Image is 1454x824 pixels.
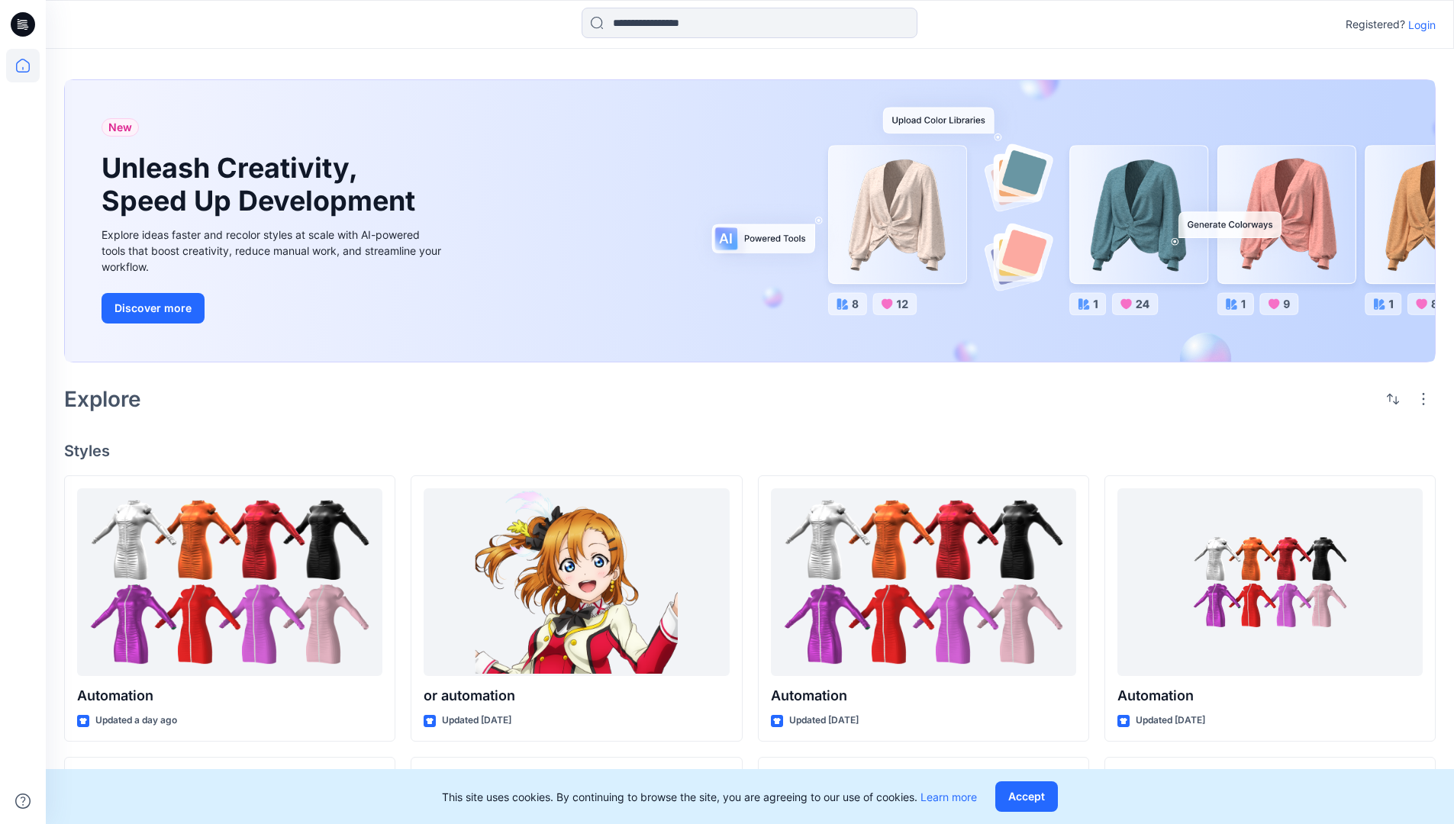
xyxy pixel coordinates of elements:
[424,488,729,677] a: or automation
[95,713,177,729] p: Updated a day ago
[102,293,205,323] button: Discover more
[77,685,382,707] p: Automation
[64,387,141,411] h2: Explore
[771,488,1076,677] a: Automation
[102,293,445,323] a: Discover more
[108,118,132,137] span: New
[64,442,1436,460] h4: Styles
[1117,488,1423,677] a: Automation
[920,790,977,803] a: Learn more
[102,152,422,217] h1: Unleash Creativity, Speed Up Development
[102,227,445,275] div: Explore ideas faster and recolor styles at scale with AI-powered tools that boost creativity, red...
[995,781,1058,812] button: Accept
[1117,685,1423,707] p: Automation
[1136,713,1205,729] p: Updated [DATE]
[1346,15,1405,34] p: Registered?
[77,488,382,677] a: Automation
[424,685,729,707] p: or automation
[442,713,511,729] p: Updated [DATE]
[771,685,1076,707] p: Automation
[789,713,859,729] p: Updated [DATE]
[442,789,977,805] p: This site uses cookies. By continuing to browse the site, you are agreeing to our use of cookies.
[1408,17,1436,33] p: Login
